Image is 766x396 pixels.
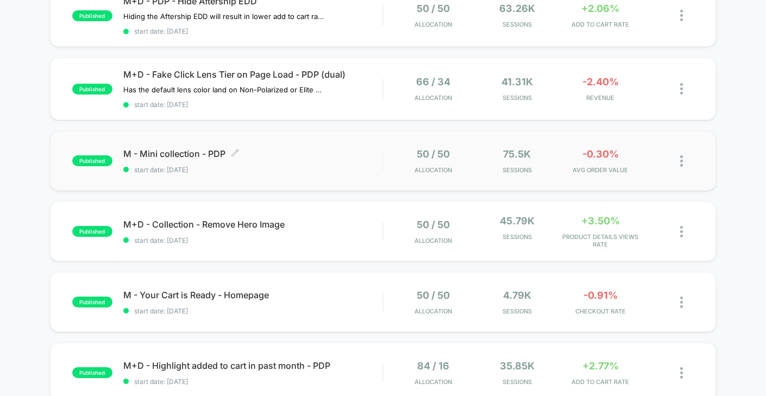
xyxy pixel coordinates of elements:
[123,27,383,35] span: start date: [DATE]
[72,84,112,95] span: published
[680,367,683,379] img: close
[123,166,383,174] span: start date: [DATE]
[417,290,450,301] span: 50 / 50
[583,290,618,301] span: -0.91%
[123,360,383,371] span: M+D - Highlight added to cart in past month - PDP
[417,219,450,230] span: 50 / 50
[123,12,325,21] span: Hiding the Aftership EDD will result in lower add to cart rate and conversion rate
[415,94,452,102] span: Allocation
[417,148,450,160] span: 50 / 50
[581,215,620,227] span: +3.50%
[680,83,683,95] img: close
[123,236,383,244] span: start date: [DATE]
[680,297,683,308] img: close
[417,3,450,14] span: 50 / 50
[561,21,639,28] span: ADD TO CART RATE
[123,148,383,159] span: M - Mini collection - PDP
[123,85,325,94] span: Has the default lens color land on Non-Polarized or Elite Polarized to see if that performs bette...
[72,226,112,237] span: published
[478,233,556,241] span: Sessions
[72,297,112,307] span: published
[478,21,556,28] span: Sessions
[72,10,112,21] span: published
[415,307,452,315] span: Allocation
[123,307,383,315] span: start date: [DATE]
[561,94,639,102] span: REVENUE
[561,233,639,248] span: PRODUCT DETAILS VIEWS RATE
[415,237,452,244] span: Allocation
[582,76,619,87] span: -2.40%
[123,100,383,109] span: start date: [DATE]
[680,10,683,21] img: close
[680,226,683,237] img: close
[415,166,452,174] span: Allocation
[503,148,531,160] span: 75.5k
[478,94,556,102] span: Sessions
[416,76,450,87] span: 66 / 34
[123,219,383,230] span: M+D - Collection - Remove Hero Image
[417,360,449,372] span: 84 / 16
[478,166,556,174] span: Sessions
[415,21,452,28] span: Allocation
[503,290,531,301] span: 4.79k
[582,148,619,160] span: -0.30%
[478,307,556,315] span: Sessions
[123,69,383,80] span: M+D - Fake Click Lens Tier on Page Load - PDP (dual)
[501,76,533,87] span: 41.31k
[478,378,556,386] span: Sessions
[680,155,683,167] img: close
[500,360,535,372] span: 35.85k
[500,215,535,227] span: 45.79k
[123,378,383,386] span: start date: [DATE]
[581,3,619,14] span: +2.06%
[123,290,383,300] span: M - Your Cart is Ready - Homepage
[72,367,112,378] span: published
[72,155,112,166] span: published
[415,378,452,386] span: Allocation
[582,360,619,372] span: +2.77%
[561,378,639,386] span: ADD TO CART RATE
[561,307,639,315] span: CHECKOUT RATE
[561,166,639,174] span: AVG ORDER VALUE
[499,3,535,14] span: 63.26k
